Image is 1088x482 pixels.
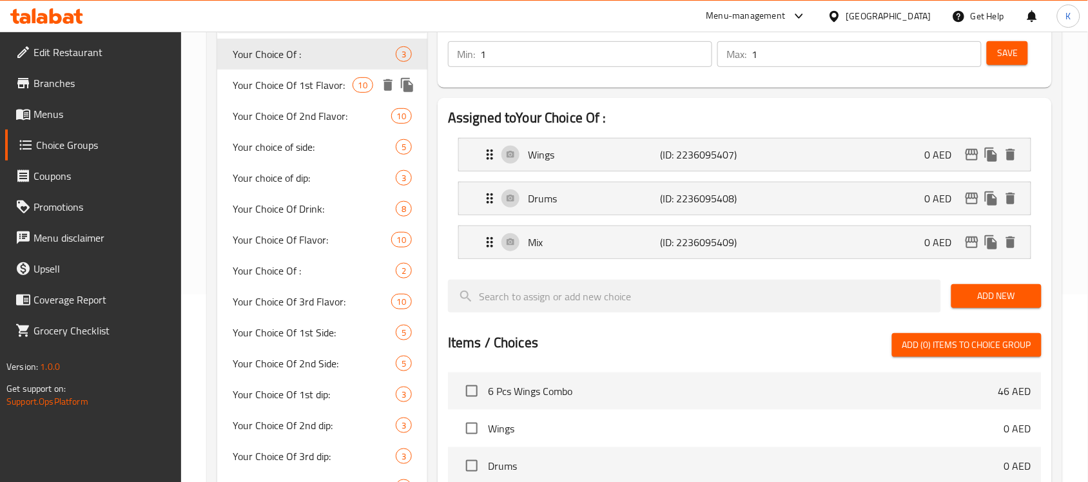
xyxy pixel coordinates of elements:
[396,265,411,277] span: 2
[396,356,412,371] div: Choices
[396,263,412,278] div: Choices
[233,418,396,433] span: Your Choice Of 2nd dip:
[34,75,171,91] span: Branches
[726,46,746,62] p: Max:
[217,101,427,131] div: Your Choice Of 2nd Flavor:10
[5,160,182,191] a: Coupons
[34,261,171,276] span: Upsell
[396,450,411,463] span: 3
[5,253,182,284] a: Upsell
[488,383,998,399] span: 6 Pcs Wings Combo
[962,288,1031,304] span: Add New
[1004,458,1031,474] p: 0 AED
[892,333,1042,357] button: Add (0) items to choice group
[217,317,427,348] div: Your Choice Of 1st Side:5
[459,139,1031,171] div: Expand
[233,77,352,93] span: Your Choice Of 1st Flavor:
[5,130,182,160] a: Choice Groups
[396,139,412,155] div: Choices
[391,232,412,247] div: Choices
[5,222,182,253] a: Menu disclaimer
[353,77,373,93] div: Choices
[378,75,398,95] button: delete
[217,39,427,70] div: Your Choice Of :3
[5,315,182,346] a: Grocery Checklist
[458,415,485,442] span: Select choice
[6,393,88,410] a: Support.OpsPlatform
[902,337,1031,353] span: Add (0) items to choice group
[6,380,66,397] span: Get support on:
[1001,233,1020,252] button: delete
[846,9,931,23] div: [GEOGRAPHIC_DATA]
[396,141,411,153] span: 5
[34,106,171,122] span: Menus
[396,46,412,62] div: Choices
[217,162,427,193] div: Your choice of dip:3
[233,387,396,402] span: Your Choice Of 1st dip:
[5,191,182,222] a: Promotions
[34,168,171,184] span: Coupons
[448,133,1042,177] li: Expand
[528,147,660,162] p: Wings
[233,170,396,186] span: Your choice of dip:
[448,108,1042,128] h2: Assigned to Your Choice Of :
[233,232,391,247] span: Your Choice Of Flavor:
[982,233,1001,252] button: duplicate
[1066,9,1071,23] span: K
[233,356,396,371] span: Your Choice Of 2nd Side:
[925,235,962,250] p: 0 AED
[448,280,941,313] input: search
[459,226,1031,258] div: Expand
[458,452,485,479] span: Select choice
[6,358,38,375] span: Version:
[396,358,411,370] span: 5
[233,294,391,309] span: Your Choice Of 3rd Flavor:
[34,230,171,246] span: Menu disclaimer
[34,44,171,60] span: Edit Restaurant
[233,201,396,217] span: Your Choice Of Drink:
[217,255,427,286] div: Your Choice Of :2
[962,189,982,208] button: edit
[392,296,411,308] span: 10
[396,387,412,402] div: Choices
[217,441,427,472] div: Your Choice Of 3rd dip:3
[396,170,412,186] div: Choices
[34,292,171,307] span: Coverage Report
[982,145,1001,164] button: duplicate
[1001,145,1020,164] button: delete
[217,70,427,101] div: Your Choice Of 1st Flavor:10deleteduplicate
[396,48,411,61] span: 3
[34,199,171,215] span: Promotions
[448,220,1042,264] li: Expand
[398,75,417,95] button: duplicate
[5,99,182,130] a: Menus
[392,110,411,122] span: 10
[217,379,427,410] div: Your Choice Of 1st dip:3
[448,333,538,352] h2: Items / Choices
[396,418,412,433] div: Choices
[217,224,427,255] div: Your Choice Of Flavor:10
[217,348,427,379] div: Your Choice Of 2nd Side:5
[396,419,411,432] span: 3
[660,147,748,162] p: (ID: 2236095407)
[392,234,411,246] span: 10
[233,325,396,340] span: Your Choice Of 1st Side:
[925,147,962,162] p: 0 AED
[233,139,396,155] span: Your choice of side:
[528,235,660,250] p: Mix
[233,448,396,464] span: Your Choice Of 3rd dip:
[396,203,411,215] span: 8
[233,46,396,62] span: Your Choice Of :
[5,68,182,99] a: Branches
[660,235,748,250] p: (ID: 2236095409)
[1004,421,1031,436] p: 0 AED
[459,182,1031,215] div: Expand
[457,46,475,62] p: Min:
[217,131,427,162] div: Your choice of side:5
[488,458,1004,474] span: Drums
[925,191,962,206] p: 0 AED
[706,8,786,24] div: Menu-management
[998,383,1031,399] p: 46 AED
[396,201,412,217] div: Choices
[353,79,373,92] span: 10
